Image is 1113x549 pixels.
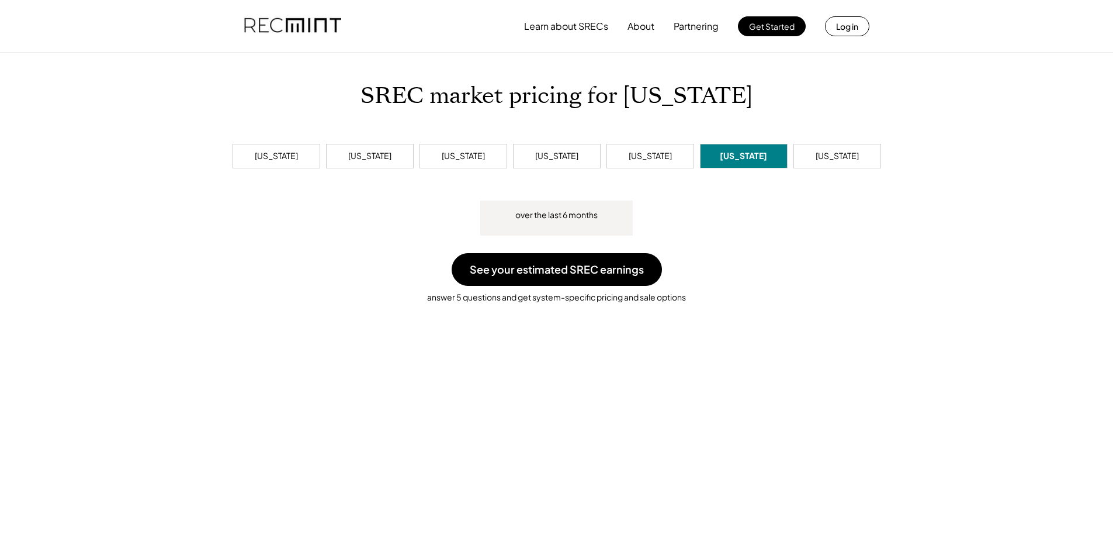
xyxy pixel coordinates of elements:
[360,82,753,110] h1: SREC market pricing for [US_STATE]
[255,150,298,162] div: [US_STATE]
[244,6,341,46] img: recmint-logotype%403x.png
[738,16,806,36] button: Get Started
[442,150,485,162] div: [US_STATE]
[515,209,598,221] div: over the last 6 months
[629,150,672,162] div: [US_STATE]
[825,16,869,36] button: Log in
[524,15,608,38] button: Learn about SRECs
[12,286,1101,303] div: answer 5 questions and get system-specific pricing and sale options
[535,150,578,162] div: [US_STATE]
[816,150,859,162] div: [US_STATE]
[674,15,719,38] button: Partnering
[720,150,767,162] div: [US_STATE]
[452,253,662,286] button: See your estimated SREC earnings
[348,150,391,162] div: [US_STATE]
[627,15,654,38] button: About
